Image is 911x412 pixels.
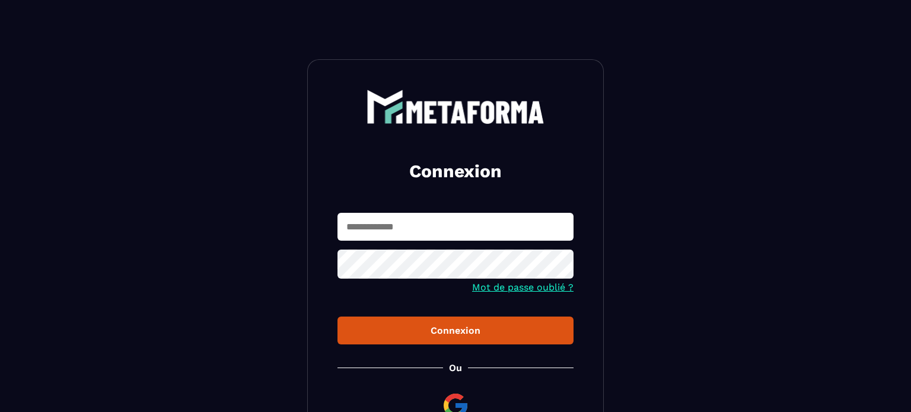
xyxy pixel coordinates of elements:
button: Connexion [337,317,574,344]
div: Connexion [347,325,564,336]
img: logo [367,90,544,124]
a: logo [337,90,574,124]
p: Ou [449,362,462,373]
a: Mot de passe oublié ? [472,282,574,293]
h2: Connexion [352,159,559,183]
